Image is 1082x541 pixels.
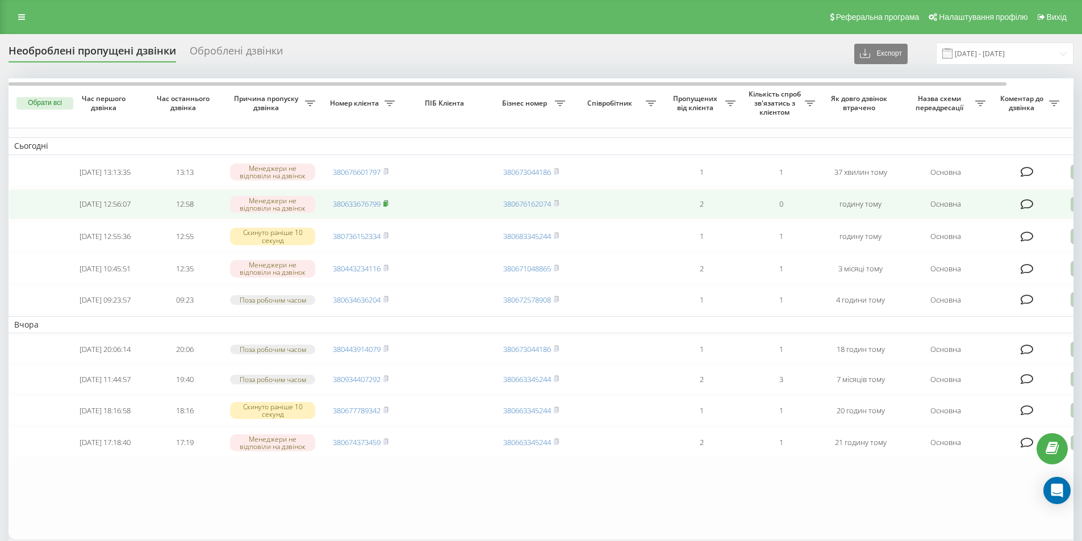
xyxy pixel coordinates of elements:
td: 20:06 [145,335,224,363]
td: 1 [741,157,821,187]
td: 20 годин тому [821,396,900,426]
td: 21 годину тому [821,427,900,458]
span: Причина пропуску дзвінка [230,94,305,112]
td: 1 [662,335,741,363]
td: 12:55 [145,221,224,251]
td: 1 [662,157,741,187]
td: 12:58 [145,189,224,219]
td: 17:19 [145,427,224,458]
span: Як довго дзвінок втрачено [830,94,891,112]
td: 1 [741,335,821,363]
a: 380676162074 [503,199,551,209]
a: 380683345244 [503,231,551,241]
a: 380663345244 [503,405,551,416]
a: 380663345244 [503,437,551,447]
td: 09:23 [145,286,224,314]
td: Основна [900,189,991,219]
td: [DATE] 17:18:40 [65,427,145,458]
td: годину тому [821,189,900,219]
a: 380671048865 [503,263,551,274]
td: [DATE] 20:06:14 [65,335,145,363]
td: Основна [900,254,991,284]
td: 1 [662,396,741,426]
td: Основна [900,396,991,426]
td: [DATE] 12:55:36 [65,221,145,251]
a: 380673044186 [503,344,551,354]
a: 380663345244 [503,374,551,384]
a: 380934407292 [333,374,381,384]
td: 3 [741,366,821,393]
td: 0 [741,189,821,219]
td: 3 місяці тому [821,254,900,284]
a: 380672578908 [503,295,551,305]
div: Менеджери не відповіли на дзвінок [230,196,315,213]
a: 380736152334 [333,231,381,241]
span: Час останнього дзвінка [154,94,215,112]
td: Основна [900,286,991,314]
td: Основна [900,366,991,393]
a: 380674373459 [333,437,381,447]
span: ПІБ Клієнта [410,99,482,108]
td: [DATE] 13:13:35 [65,157,145,187]
div: Менеджери не відповіли на дзвінок [230,163,315,181]
td: [DATE] 12:56:07 [65,189,145,219]
div: Open Intercom Messenger [1043,477,1071,504]
div: Скинуто раніше 10 секунд [230,402,315,419]
div: Менеджери не відповіли на дзвінок [230,260,315,277]
td: 2 [662,427,741,458]
a: 380633676799 [333,199,381,209]
td: 4 години тому [821,286,900,314]
span: Коментар до дзвінка [997,94,1049,112]
td: [DATE] 10:45:51 [65,254,145,284]
td: 2 [662,189,741,219]
a: 380676601797 [333,167,381,177]
span: Час першого дзвінка [74,94,136,112]
td: 37 хвилин тому [821,157,900,187]
td: Основна [900,221,991,251]
td: 1 [662,286,741,314]
td: 18:16 [145,396,224,426]
td: 1 [741,254,821,284]
a: 380443914079 [333,344,381,354]
span: Реферальна програма [836,12,920,22]
td: годину тому [821,221,900,251]
span: Назва схеми переадресації [906,94,975,112]
td: 1 [741,396,821,426]
div: Скинуто раніше 10 секунд [230,228,315,245]
td: 1 [741,286,821,314]
td: Основна [900,157,991,187]
td: [DATE] 18:16:58 [65,396,145,426]
div: Менеджери не відповіли на дзвінок [230,434,315,451]
td: 12:35 [145,254,224,284]
td: 1 [741,221,821,251]
td: 7 місяців тому [821,366,900,393]
button: Експорт [854,44,908,64]
span: Налаштування профілю [939,12,1027,22]
div: Поза робочим часом [230,375,315,384]
span: Співробітник [576,99,646,108]
a: 380634636204 [333,295,381,305]
a: 380677789342 [333,405,381,416]
td: [DATE] 11:44:57 [65,366,145,393]
div: Оброблені дзвінки [190,45,283,62]
button: Обрати всі [16,97,73,110]
span: Вихід [1047,12,1067,22]
div: Необроблені пропущені дзвінки [9,45,176,62]
td: Основна [900,427,991,458]
td: Основна [900,335,991,363]
span: Кількість спроб зв'язатись з клієнтом [747,90,805,116]
a: 380443234116 [333,263,381,274]
td: 1 [662,221,741,251]
td: 2 [662,366,741,393]
td: 2 [662,254,741,284]
td: [DATE] 09:23:57 [65,286,145,314]
td: 13:13 [145,157,224,187]
a: 380673044186 [503,167,551,177]
span: Бізнес номер [497,99,555,108]
td: 18 годин тому [821,335,900,363]
div: Поза робочим часом [230,295,315,305]
td: 19:40 [145,366,224,393]
span: Номер клієнта [327,99,385,108]
div: Поза робочим часом [230,345,315,354]
td: 1 [741,427,821,458]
